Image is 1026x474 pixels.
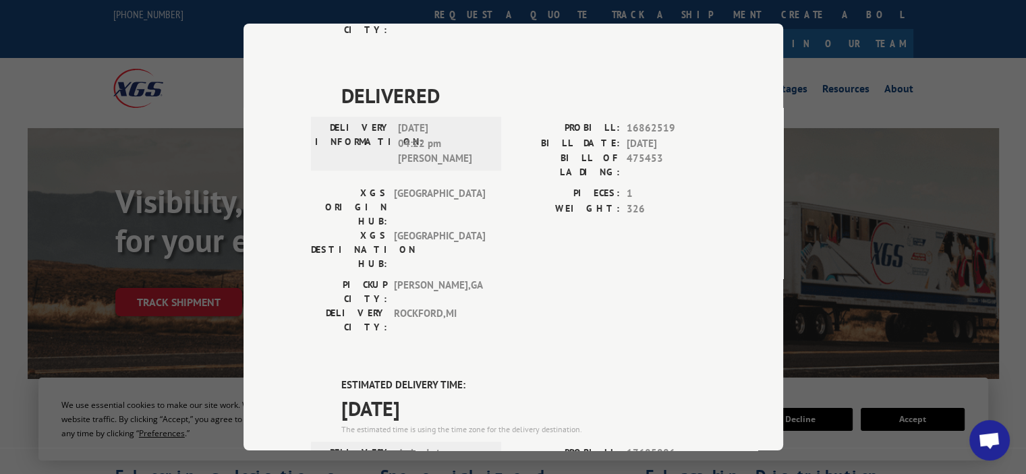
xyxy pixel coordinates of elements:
span: DELIVERED [341,80,716,111]
label: ESTIMATED DELIVERY TIME: [341,378,716,393]
span: ROCKFORD , MI [394,306,485,334]
span: [DATE] [341,393,716,423]
label: WEIGHT: [513,202,620,217]
label: PICKUP CITY: [311,278,387,306]
span: [DATE] 04:22 pm [PERSON_NAME] [398,121,489,167]
label: BILL OF LADING: [513,151,620,179]
span: 17685006 [627,446,716,461]
span: [DATE] [627,136,716,152]
label: DELIVERY CITY: [311,9,387,37]
span: 326 [627,202,716,217]
span: [PERSON_NAME] , GA [394,278,485,306]
span: 16862519 [627,121,716,136]
label: PROBILL: [513,121,620,136]
span: 1 [627,186,716,202]
label: XGS ORIGIN HUB: [311,186,387,229]
span: 475453 [627,151,716,179]
span: [GEOGRAPHIC_DATA] [394,229,485,271]
label: XGS DESTINATION HUB: [311,229,387,271]
span: [GEOGRAPHIC_DATA] [394,186,485,229]
div: The estimated time is using the time zone for the delivery destination. [341,423,716,436]
span: [GEOGRAPHIC_DATA] , NY [394,9,485,37]
label: BILL DATE: [513,136,620,152]
label: DELIVERY INFORMATION: [315,121,391,167]
label: PROBILL: [513,446,620,461]
label: PIECES: [513,186,620,202]
label: DELIVERY CITY: [311,306,387,334]
div: Open chat [969,420,1010,461]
